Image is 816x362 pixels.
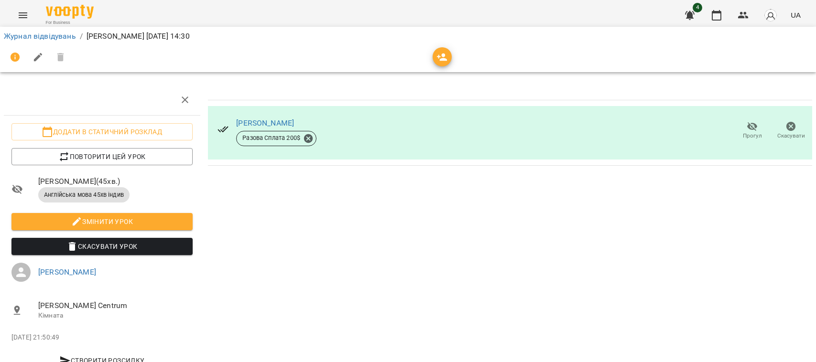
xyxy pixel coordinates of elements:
button: Змінити урок [11,213,193,230]
span: Англійська мова 45хв індив [38,191,130,199]
span: [PERSON_NAME] ( 45 хв. ) [38,176,193,187]
span: Додати в статичний розклад [19,126,185,138]
p: [PERSON_NAME] [DATE] 14:30 [87,31,190,42]
button: Додати в статичний розклад [11,123,193,140]
button: Menu [11,4,34,27]
img: avatar_s.png [764,9,777,22]
a: [PERSON_NAME] [236,118,294,128]
p: Кімната [38,311,193,320]
div: Разова Сплата 200$ [236,131,316,146]
span: For Business [46,20,94,26]
span: Прогул [743,132,762,140]
a: [PERSON_NAME] [38,267,96,277]
span: [PERSON_NAME] Centrum [38,300,193,311]
span: Разова Сплата 200 $ [237,134,306,142]
p: [DATE] 21:50:49 [11,333,193,342]
span: Скасувати [777,132,805,140]
button: Повторити цей урок [11,148,193,165]
button: Скасувати [772,117,810,144]
button: UA [787,6,805,24]
li: / [80,31,83,42]
span: Повторити цей урок [19,151,185,162]
a: Журнал відвідувань [4,32,76,41]
nav: breadcrumb [4,31,812,42]
button: Прогул [733,117,772,144]
img: Voopty Logo [46,5,94,19]
span: Змінити урок [19,216,185,227]
span: 4 [693,3,702,12]
span: Скасувати Урок [19,241,185,252]
button: Скасувати Урок [11,238,193,255]
span: UA [791,10,801,20]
